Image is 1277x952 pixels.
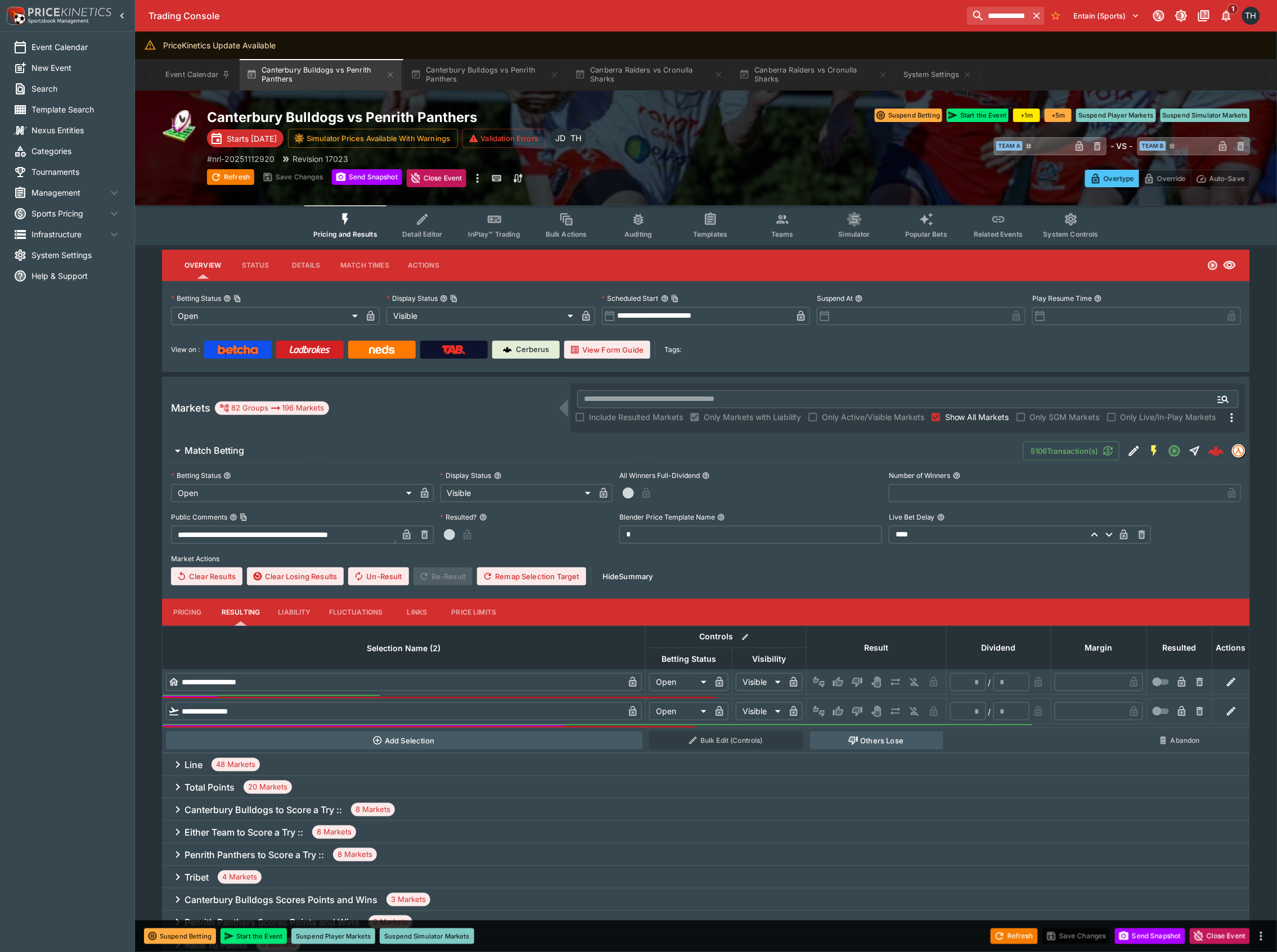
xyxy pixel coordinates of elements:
[159,59,237,91] button: Event Calendar
[1139,170,1191,187] button: Override
[1085,170,1139,187] button: Overtype
[546,230,587,238] span: Bulk Actions
[32,228,107,240] span: Infrastructure
[32,187,107,198] span: Management
[369,345,394,354] img: Neds
[28,19,89,24] img: Sportsbook Management
[233,295,241,303] button: Copy To Clipboard
[477,567,586,585] button: Remap Selection Target
[810,702,828,720] button: Not Set
[619,471,700,480] p: All Winners Full-Dividend
[619,512,715,522] p: Blender Price Template Name
[596,567,660,585] button: HideSummary
[1207,260,1218,271] svg: Open
[649,652,729,666] span: Betting Status
[550,128,570,148] div: Josh Drayton
[947,109,1009,122] button: Start the Event
[829,702,847,720] button: Win
[32,62,121,74] span: New Event
[649,673,711,691] div: Open
[702,472,710,480] button: All Winners Full-Dividend
[176,252,230,279] button: Overview
[649,702,711,720] div: Open
[479,513,487,521] button: Resulted?
[162,440,1023,462] button: Match Betting
[443,599,506,626] button: Price Limits
[32,41,121,53] span: Event Calendar
[413,567,473,585] span: Re-Result
[171,307,362,325] div: Open
[223,295,231,303] button: Betting StatusCopy To Clipboard
[1213,389,1234,409] button: Open
[293,153,348,165] p: Revision 17023
[1147,626,1213,669] th: Resulted
[402,230,442,238] span: Detail Editor
[839,230,870,238] span: Simulator
[442,345,466,354] img: TabNZ
[494,472,502,480] button: Display Status
[988,676,991,688] div: /
[822,411,924,423] span: Only Active/Visible Markets
[848,673,866,691] button: Lose
[32,166,121,178] span: Tournaments
[1067,7,1146,25] button: Select Tenant
[646,626,807,648] th: Controls
[313,230,377,238] span: Pricing and Results
[221,928,287,944] button: Start the Event
[380,928,474,944] button: Suspend Simulator Markets
[1213,626,1250,669] th: Actions
[1168,444,1181,458] svg: Open
[945,411,1009,423] span: Show All Markets
[1157,173,1186,184] p: Override
[810,732,943,750] button: Others Lose
[219,401,325,415] div: 82 Groups 196 Markets
[810,673,828,691] button: Not Set
[331,252,398,279] button: Match Times
[738,630,753,644] button: Bulk edit
[149,10,963,22] div: Trading Console
[1076,109,1155,122] button: Suspend Player Markets
[462,129,546,148] button: Validation Errors
[671,295,679,303] button: Copy To Clipboard
[1094,295,1102,303] button: Play Resume Time
[1232,444,1245,458] div: tradingmodel
[212,759,260,770] span: 48 Markets
[386,307,577,325] div: Visible
[450,295,458,303] button: Copy To Clipboard
[1045,109,1072,122] button: +5m
[991,928,1038,944] button: Refresh
[996,141,1023,151] span: Team A
[1216,6,1236,26] button: Notifications
[171,294,221,303] p: Betting Status
[355,642,453,655] span: Selection Name (2)
[704,411,801,423] span: Only Markets with Liability
[348,567,408,585] button: Un-Result
[1013,109,1040,122] button: +1m
[171,471,221,480] p: Betting Status
[736,673,785,691] div: Visible
[1144,441,1164,461] button: SGM Enabled
[717,513,725,521] button: Blender Price Template Name
[320,599,392,626] button: Fluctuations
[386,294,438,303] p: Display Status
[1242,7,1260,25] div: Todd Henderson
[664,341,681,359] label: Tags:
[440,512,477,522] p: Resulted?
[386,894,430,905] span: 3 Markets
[185,782,235,793] h6: Total Points
[516,344,550,355] p: Cerberus
[291,928,375,944] button: Suspend Player Markets
[440,484,595,502] div: Visible
[624,230,652,238] span: Auditing
[1254,930,1268,943] button: more
[281,252,331,279] button: Details
[171,567,242,585] button: Clear Results
[185,917,359,928] h6: Penrith Panthers Scores Points and Wins
[1124,441,1144,461] button: Edit Detail
[1030,411,1100,423] span: Only SGM Markets
[1032,294,1092,303] p: Play Resume Time
[875,109,942,122] button: Suspend Betting
[32,270,121,282] span: Help & Support
[171,341,200,359] label: View on :
[471,169,484,187] button: more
